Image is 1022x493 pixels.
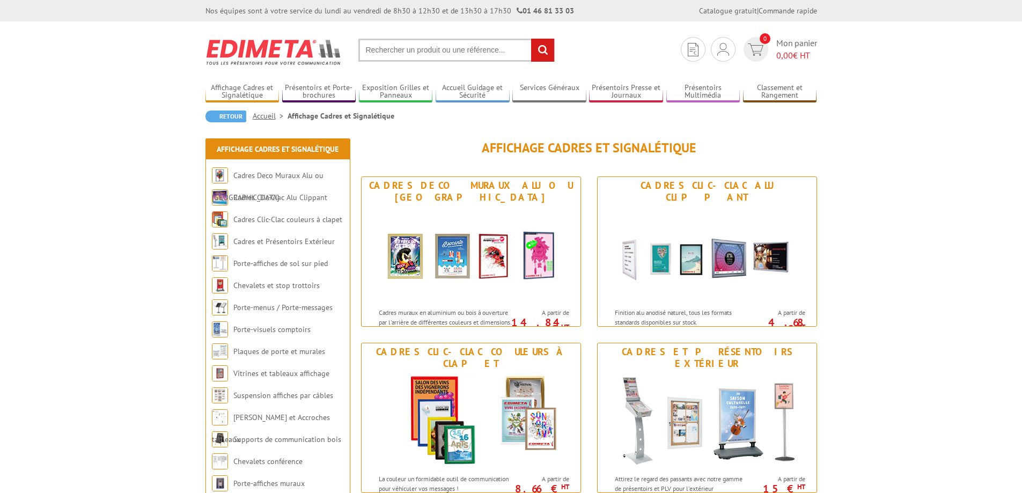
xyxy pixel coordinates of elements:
[372,206,570,303] img: Cadres Deco Muraux Alu ou Bois
[282,83,356,101] a: Présentoirs et Porte-brochures
[699,5,817,16] div: |
[253,111,288,121] a: Accueil
[589,83,663,101] a: Présentoirs Presse et Journaux
[212,321,228,337] img: Porte-visuels comptoirs
[514,475,569,483] span: A partir de
[212,365,228,381] img: Vitrines et tableaux affichage
[233,237,335,246] a: Cadres et Présentoirs Extérieur
[233,369,329,378] a: Vitrines et tableaux affichage
[797,482,805,491] sup: HT
[212,343,228,359] img: Plaques de porte et murales
[615,308,748,326] p: Finition alu anodisé naturel, tous les formats standards disponibles sur stock.
[760,33,770,44] span: 0
[212,233,228,249] img: Cadres et Présentoirs Extérieur
[212,453,228,469] img: Chevalets conférence
[361,176,581,327] a: Cadres Deco Muraux Alu ou [GEOGRAPHIC_DATA] Cadres Deco Muraux Alu ou Bois Cadres muraux en alumi...
[717,43,729,56] img: devis rapide
[751,308,805,317] span: A partir de
[212,475,228,491] img: Porte-affiches muraux
[212,409,228,425] img: Cimaises et Accroches tableaux
[748,43,763,56] img: devis rapide
[233,347,325,356] a: Plaques de porte et murales
[745,485,805,492] p: 15 €
[600,346,814,370] div: Cadres et Présentoirs Extérieur
[205,5,574,16] div: Nos équipes sont à votre service du lundi au vendredi de 8h30 à 12h30 et de 13h30 à 17h30
[517,6,574,16] strong: 01 46 81 33 03
[512,83,586,101] a: Services Généraux
[797,322,805,332] sup: HT
[212,277,228,293] img: Chevalets et stop trottoirs
[608,206,806,303] img: Cadres Clic-Clac Alu Clippant
[699,6,757,16] a: Catalogue gratuit
[776,49,817,62] span: € HT
[597,176,817,327] a: Cadres Clic-Clac Alu Clippant Cadres Clic-Clac Alu Clippant Finition alu anodisé naturel, tous le...
[561,322,569,332] sup: HT
[745,319,805,332] p: 4.68 €
[751,475,805,483] span: A partir de
[776,37,817,62] span: Mon panier
[743,83,817,101] a: Classement et Rangement
[205,83,280,101] a: Affichage Cadres et Signalétique
[597,343,817,493] a: Cadres et Présentoirs Extérieur Cadres et Présentoirs Extérieur Attirez le regard des passants av...
[212,171,323,202] a: Cadres Deco Muraux Alu ou [GEOGRAPHIC_DATA]
[436,83,510,101] a: Accueil Guidage et Sécurité
[608,372,806,469] img: Cadres et Présentoirs Extérieur
[379,308,512,345] p: Cadres muraux en aluminium ou bois à ouverture par l'arrière de différentes couleurs et dimension...
[212,255,228,271] img: Porte-affiches de sol sur pied
[212,211,228,227] img: Cadres Clic-Clac couleurs à clapet
[359,83,433,101] a: Exposition Grilles et Panneaux
[759,6,817,16] a: Commande rapide
[600,180,814,203] div: Cadres Clic-Clac Alu Clippant
[688,43,699,56] img: devis rapide
[212,413,330,444] a: [PERSON_NAME] et Accroches tableaux
[205,32,342,72] img: Edimeta
[212,299,228,315] img: Porte-menus / Porte-messages
[364,180,578,203] div: Cadres Deco Muraux Alu ou [GEOGRAPHIC_DATA]
[233,435,341,444] a: Supports de communication bois
[379,474,512,492] p: La couleur un formidable outil de communication pour véhiculer vos messages !
[288,111,394,121] li: Affichage Cadres et Signalétique
[233,325,311,334] a: Porte-visuels comptoirs
[358,39,555,62] input: Rechercher un produit ou une référence...
[205,111,246,122] a: Retour
[233,281,320,290] a: Chevalets et stop trottoirs
[741,37,817,62] a: devis rapide 0 Mon panier 0,00€ HT
[509,319,569,332] p: 14.84 €
[233,457,303,466] a: Chevalets conférence
[217,144,339,154] a: Affichage Cadres et Signalétique
[615,474,748,492] p: Attirez le regard des passants avec notre gamme de présentoirs et PLV pour l'extérieur
[514,308,569,317] span: A partir de
[212,387,228,403] img: Suspension affiches par câbles
[233,391,333,400] a: Suspension affiches par câbles
[233,215,342,224] a: Cadres Clic-Clac couleurs à clapet
[372,372,570,469] img: Cadres Clic-Clac couleurs à clapet
[361,343,581,493] a: Cadres Clic-Clac couleurs à clapet Cadres Clic-Clac couleurs à clapet La couleur un formidable ou...
[561,482,569,491] sup: HT
[233,259,328,268] a: Porte-affiches de sol sur pied
[233,479,305,488] a: Porte-affiches muraux
[509,485,569,492] p: 8.66 €
[666,83,740,101] a: Présentoirs Multimédia
[361,141,817,155] h1: Affichage Cadres et Signalétique
[233,193,327,202] a: Cadres Clic-Clac Alu Clippant
[776,50,793,61] span: 0,00
[531,39,554,62] input: rechercher
[364,346,578,370] div: Cadres Clic-Clac couleurs à clapet
[233,303,333,312] a: Porte-menus / Porte-messages
[212,167,228,183] img: Cadres Deco Muraux Alu ou Bois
